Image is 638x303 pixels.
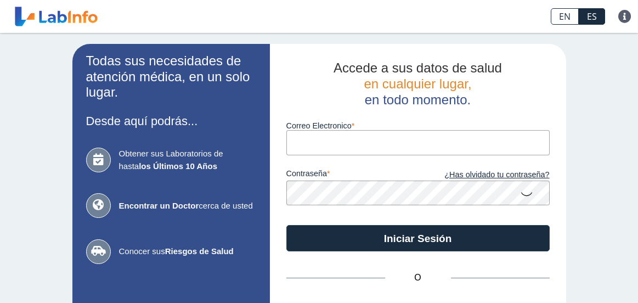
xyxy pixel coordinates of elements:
[334,60,502,75] span: Accede a sus datos de salud
[86,114,256,128] h3: Desde aquí podrás...
[119,200,256,212] span: cerca de usted
[119,148,256,172] span: Obtener sus Laboratorios de hasta
[365,92,471,107] span: en todo momento.
[286,121,550,130] label: Correo Electronico
[86,53,256,100] h2: Todas sus necesidades de atención médica, en un solo lugar.
[385,271,451,284] span: O
[286,169,418,181] label: contraseña
[418,169,550,181] a: ¿Has olvidado tu contraseña?
[139,161,217,171] b: los Últimos 10 Años
[286,225,550,251] button: Iniciar Sesión
[119,201,199,210] b: Encontrar un Doctor
[364,76,471,91] span: en cualquier lugar,
[165,246,234,256] b: Riesgos de Salud
[579,8,605,25] a: ES
[551,8,579,25] a: EN
[119,245,256,258] span: Conocer sus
